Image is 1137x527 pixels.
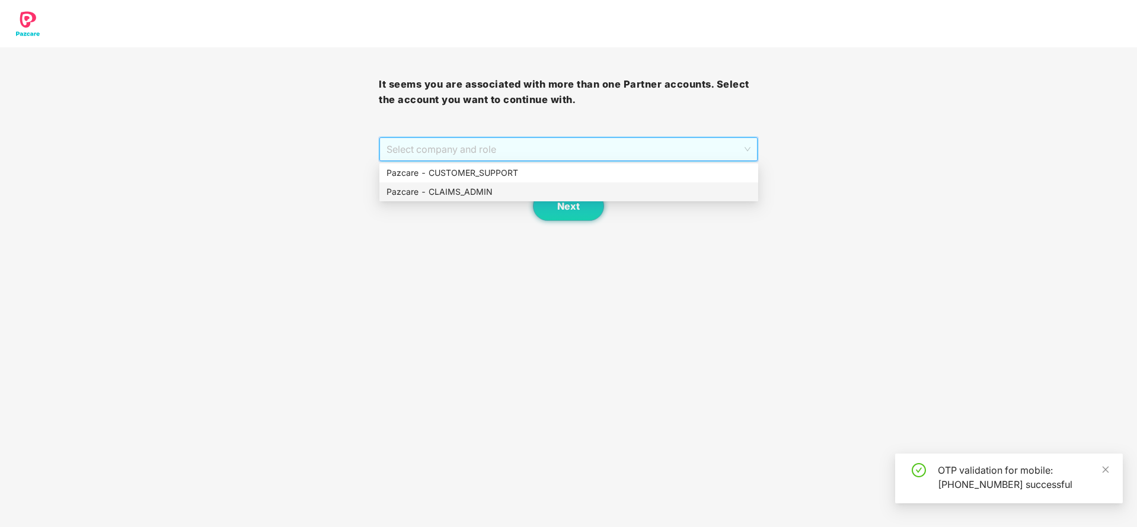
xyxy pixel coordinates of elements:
[533,191,604,221] button: Next
[387,185,751,198] div: Pazcare - CLAIMS_ADMIN
[557,201,580,212] span: Next
[938,463,1109,491] div: OTP validation for mobile: [PHONE_NUMBER] successful
[1101,465,1110,474] span: close
[912,463,926,477] span: check-circle
[379,182,758,201] div: Pazcare - CLAIMS_ADMIN
[379,77,758,107] h3: It seems you are associated with more than one Partner accounts. Select the account you want to c...
[387,138,750,160] span: Select company and role
[387,166,751,179] div: Pazcare - CUSTOMER_SUPPORT
[379,163,758,182] div: Pazcare - CUSTOMER_SUPPORT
